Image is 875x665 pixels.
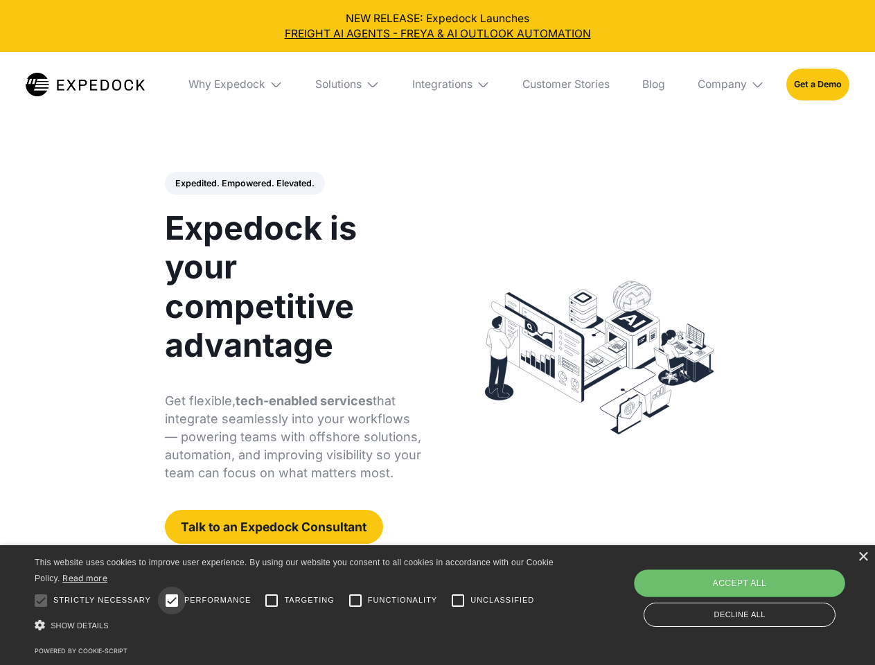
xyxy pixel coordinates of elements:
[165,209,422,364] h1: Expedock is your competitive advantage
[62,573,107,583] a: Read more
[631,52,675,117] a: Blog
[184,594,251,606] span: Performance
[165,510,383,544] a: Talk to an Expedock Consultant
[188,78,265,91] div: Why Expedock
[698,78,747,91] div: Company
[644,515,875,665] iframe: Chat Widget
[634,569,845,597] div: Accept all
[165,392,422,482] p: Get flexible, that integrate seamlessly into your workflows — powering teams with offshore soluti...
[177,52,294,117] div: Why Expedock
[236,393,373,408] strong: tech-enabled services
[11,11,865,42] div: NEW RELEASE: Expedock Launches
[11,26,865,42] a: FREIGHT AI AGENTS - FREYA & AI OUTLOOK AUTOMATION
[786,69,849,100] a: Get a Demo
[51,621,109,630] span: Show details
[284,594,334,606] span: Targeting
[470,594,534,606] span: Unclassified
[511,52,620,117] a: Customer Stories
[401,52,501,117] div: Integrations
[412,78,472,91] div: Integrations
[35,617,558,635] div: Show details
[315,78,362,91] div: Solutions
[687,52,775,117] div: Company
[305,52,391,117] div: Solutions
[35,558,554,583] span: This website uses cookies to improve user experience. By using our website you consent to all coo...
[53,594,151,606] span: Strictly necessary
[35,647,127,655] a: Powered by cookie-script
[368,594,437,606] span: Functionality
